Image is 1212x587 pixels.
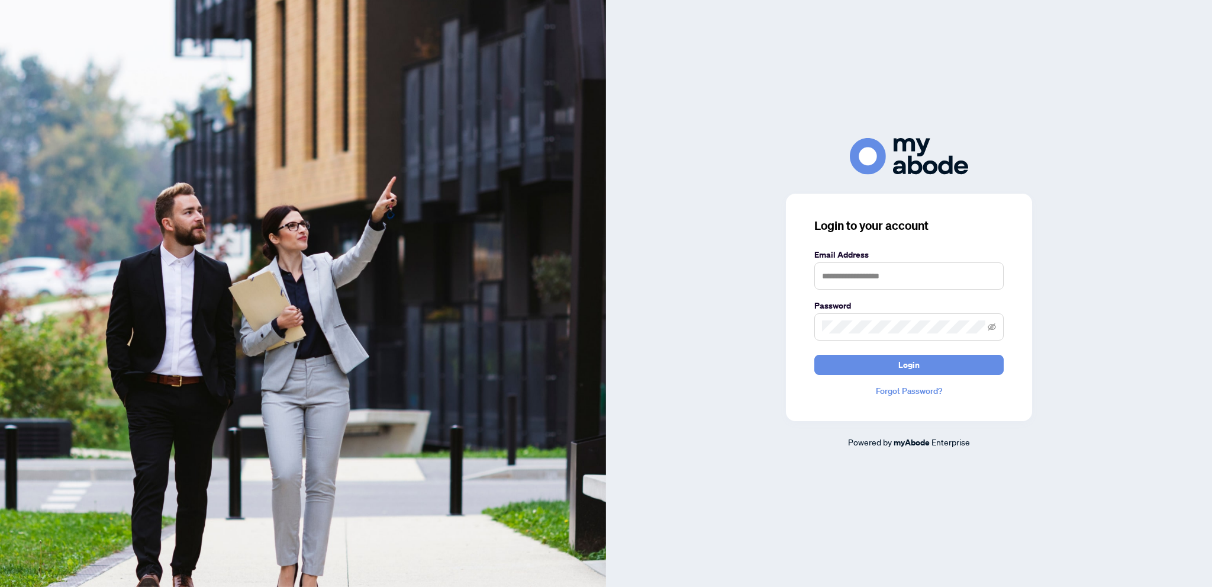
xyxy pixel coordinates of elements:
[848,437,892,447] span: Powered by
[814,384,1004,397] a: Forgot Password?
[814,299,1004,312] label: Password
[850,138,968,174] img: ma-logo
[898,355,920,374] span: Login
[814,248,1004,261] label: Email Address
[894,436,930,449] a: myAbode
[814,217,1004,234] h3: Login to your account
[988,323,996,331] span: eye-invisible
[814,355,1004,375] button: Login
[931,437,970,447] span: Enterprise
